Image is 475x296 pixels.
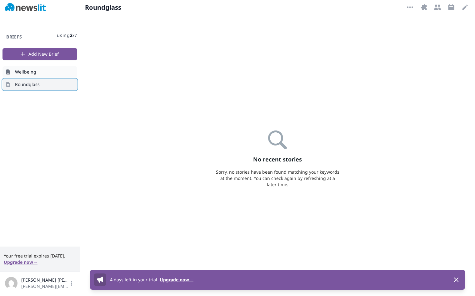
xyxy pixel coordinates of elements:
button: Upgrade now [4,259,37,265]
img: Newslit [5,3,46,12]
h4: No recent stories [253,156,302,163]
span: → [189,277,193,283]
div: Sorry, no stories have been found matching your keywords at the moment. You can check again by re... [215,169,340,188]
span: 2 [70,32,73,38]
span: → [33,259,37,265]
a: Wellbeing [2,66,77,78]
span: Roundglass [15,81,40,88]
h3: Briefs [2,34,26,40]
a: Roundglass [2,79,77,90]
button: Add New Brief [2,48,77,60]
span: Wellbeing [15,69,36,75]
span: [PERSON_NAME][EMAIL_ADDRESS][PERSON_NAME][DOMAIN_NAME] [21,283,68,289]
button: [PERSON_NAME] [PERSON_NAME][PERSON_NAME][EMAIL_ADDRESS][PERSON_NAME][DOMAIN_NAME] [5,277,75,289]
span: 4 days left in your trial [110,277,157,283]
span: [PERSON_NAME] [PERSON_NAME] [21,277,68,283]
span: Roundglass [85,3,122,12]
button: Upgrade now [160,277,193,283]
span: Your free trial expires [DATE]. [4,253,76,259]
span: using / 7 [57,32,77,38]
